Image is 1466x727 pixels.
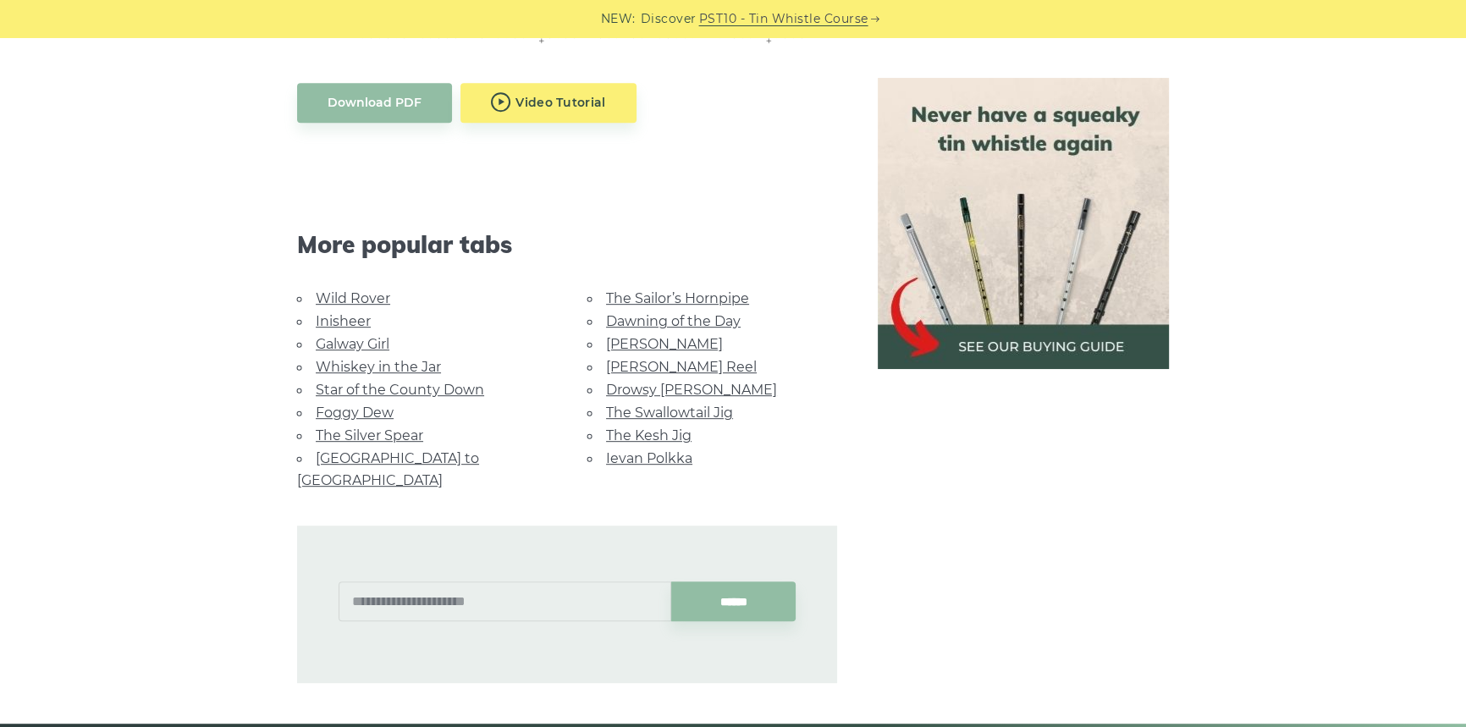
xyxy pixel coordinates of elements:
[606,405,733,421] a: The Swallowtail Jig
[316,336,389,352] a: Galway Girl
[601,9,636,29] span: NEW:
[316,405,394,421] a: Foggy Dew
[316,359,441,375] a: Whiskey in the Jar
[297,83,452,123] a: Download PDF
[606,359,757,375] a: [PERSON_NAME] Reel
[606,290,749,306] a: The Sailor’s Hornpipe
[316,427,423,443] a: The Silver Spear
[316,313,371,329] a: Inisheer
[641,9,697,29] span: Discover
[297,450,479,488] a: [GEOGRAPHIC_DATA] to [GEOGRAPHIC_DATA]
[606,450,692,466] a: Ievan Polkka
[699,9,868,29] a: PST10 - Tin Whistle Course
[460,83,637,123] a: Video Tutorial
[297,230,837,259] span: More popular tabs
[316,290,390,306] a: Wild Rover
[606,336,723,352] a: [PERSON_NAME]
[606,427,692,443] a: The Kesh Jig
[316,382,484,398] a: Star of the County Down
[878,78,1169,369] img: tin whistle buying guide
[606,382,777,398] a: Drowsy [PERSON_NAME]
[606,313,741,329] a: Dawning of the Day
